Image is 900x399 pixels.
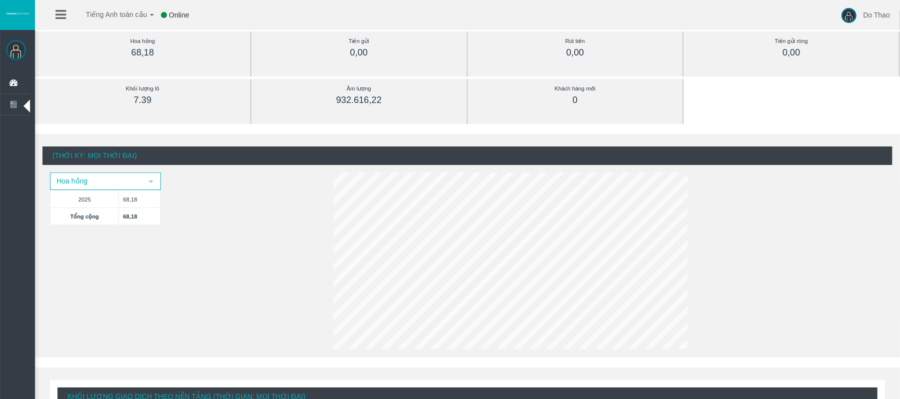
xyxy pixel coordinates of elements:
[350,47,367,57] font: 0,00
[134,95,151,105] font: 7.39
[842,8,857,23] img: hình ảnh người dùng
[70,213,99,219] font: Tổng cộng
[775,38,808,44] font: Tiền gửi ròng
[347,85,371,91] font: Âm lượng
[336,95,382,105] font: 932.616,22
[78,196,91,202] font: 2025
[123,196,137,202] font: 68,18
[566,47,584,57] font: 0,00
[131,47,154,57] font: 68,18
[123,213,137,219] font: 68,18
[5,11,30,15] img: logo.svg
[573,95,578,105] font: 0
[169,11,189,19] span: Online
[130,38,155,44] font: Hoa hồng
[864,11,890,19] span: Do Thao
[783,47,800,57] font: 0,00
[56,177,87,185] font: Hoa hồng
[126,85,159,91] font: Khối lượng lô
[86,10,147,18] font: Tiếng Anh toàn cầu
[555,85,596,91] font: Khách hàng mới
[52,151,137,159] font: (Thời kỳ: Mọi thời đại)
[349,38,369,44] font: Tiền gửi
[565,38,585,44] font: Rút tiền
